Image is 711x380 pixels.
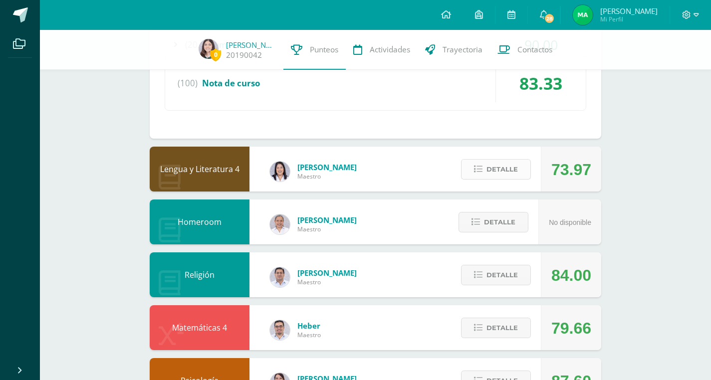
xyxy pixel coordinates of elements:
span: Nota de curso [202,77,260,89]
div: 83.33 [496,64,586,102]
span: Trayectoria [443,44,482,55]
span: Heber [297,321,321,331]
div: 79.66 [551,306,591,351]
span: Detalle [484,213,515,231]
div: 84.00 [551,253,591,298]
img: 04fbc0eeb5f5f8cf55eb7ff53337e28b.png [270,214,290,234]
img: fd1196377973db38ffd7ffd912a4bf7e.png [270,162,290,182]
span: (100) [178,64,198,102]
a: Actividades [346,30,418,70]
button: Detalle [461,159,531,180]
span: Detalle [486,160,518,179]
span: 28 [544,13,555,24]
a: Punteos [283,30,346,70]
span: Maestro [297,331,321,339]
span: Maestro [297,172,357,181]
img: 92fac11210fccd962523b72a369174b2.png [199,39,219,59]
span: Maestro [297,278,357,286]
span: Contactos [517,44,552,55]
a: Trayectoria [418,30,490,70]
button: Detalle [461,265,531,285]
div: Religión [150,252,249,297]
a: Contactos [490,30,560,70]
span: Punteos [310,44,338,55]
span: Detalle [486,266,518,284]
span: 0 [210,48,221,61]
span: Maestro [297,225,357,233]
div: Homeroom [150,199,249,244]
span: [PERSON_NAME] [297,215,357,225]
button: Detalle [461,318,531,338]
span: No disponible [549,218,591,226]
a: [PERSON_NAME] [226,40,276,50]
a: 20190042 [226,50,262,60]
div: Lengua y Literatura 4 [150,147,249,191]
img: 54231652241166600daeb3395b4f1510.png [270,320,290,340]
div: Matemáticas 4 [150,305,249,350]
span: Mi Perfil [600,15,658,23]
div: 73.97 [551,147,591,192]
img: 15aaa72b904403ebb7ec886ca542c491.png [270,267,290,287]
img: 7d136978e960b05782fc5ad79635a2ab.png [573,5,593,25]
span: Actividades [370,44,410,55]
span: Detalle [486,319,518,337]
button: Detalle [459,212,528,232]
span: [PERSON_NAME] [297,268,357,278]
span: [PERSON_NAME] [297,162,357,172]
span: [PERSON_NAME] [600,6,658,16]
